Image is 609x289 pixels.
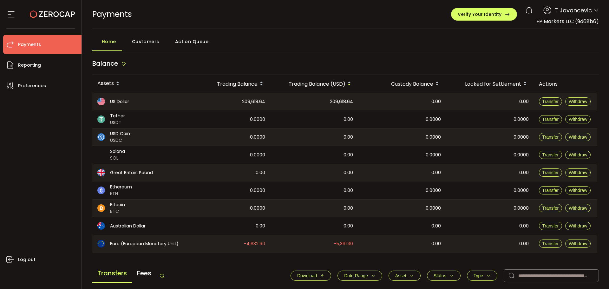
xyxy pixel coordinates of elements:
span: FP Markets LLC (9d68b6) [536,18,599,25]
span: Australian Dollar [110,223,146,229]
span: 0.00 [344,116,353,123]
button: Transfer [539,168,562,177]
button: Type [467,271,497,281]
span: USDC [110,137,130,144]
span: Log out [18,255,36,264]
button: Transfer [539,133,562,141]
span: Payments [92,9,132,20]
span: Ethereum [110,184,132,190]
span: Home [102,35,116,48]
span: Bitcoin [110,201,125,208]
div: Custody Balance [358,78,446,89]
span: -4,632.90 [244,240,265,247]
span: 0.0000 [514,205,529,212]
span: Withdraw [569,241,587,246]
span: 0.0000 [250,116,265,123]
span: 0.0000 [426,205,441,212]
span: Payments [18,40,41,49]
span: 0.0000 [514,187,529,194]
span: SOL [110,155,125,161]
span: 0.00 [344,222,353,230]
button: Transfer [539,186,562,194]
span: 0.0000 [426,134,441,141]
span: Date Range [344,273,368,278]
span: USDT [110,119,125,126]
span: 0.00 [344,205,353,212]
span: Solana [110,148,125,155]
button: Status [427,271,461,281]
span: 0.0000 [250,187,265,194]
span: Transfer [542,170,559,175]
span: 0.00 [519,169,529,176]
span: 209,618.64 [330,98,353,105]
button: Transfer [539,115,562,123]
img: gbp_portfolio.svg [97,169,105,176]
span: Withdraw [569,223,587,228]
span: ETH [110,190,132,197]
span: 0.0000 [250,151,265,159]
span: 0.00 [519,240,529,247]
span: 0.00 [431,222,441,230]
span: 0.0000 [426,187,441,194]
img: sol_portfolio.svg [97,151,105,159]
button: Verify Your Identity [451,8,517,21]
button: Withdraw [565,97,591,106]
span: Type [474,273,483,278]
span: Transfer [542,241,559,246]
span: -5,391.30 [334,240,353,247]
span: 0.0000 [514,151,529,159]
span: 209,618.64 [242,98,265,105]
span: Withdraw [569,170,587,175]
img: btc_portfolio.svg [97,204,105,212]
span: Transfer [542,117,559,122]
span: 0.0000 [426,116,441,123]
button: Asset [389,271,421,281]
button: Withdraw [565,168,591,177]
button: Withdraw [565,204,591,212]
span: Transfer [542,188,559,193]
button: Transfer [539,97,562,106]
span: Withdraw [569,135,587,140]
button: Transfer [539,204,562,212]
button: Withdraw [565,186,591,194]
span: Transfers [92,265,132,283]
span: 0.0000 [250,134,265,141]
span: 0.00 [344,169,353,176]
span: Withdraw [569,206,587,211]
span: Action Queue [175,35,209,48]
span: Fees [132,265,156,282]
span: 0.00 [431,240,441,247]
div: Actions [534,80,597,88]
img: eur_portfolio.svg [97,240,105,247]
button: Download [291,271,331,281]
span: 0.00 [431,98,441,105]
button: Withdraw [565,222,591,230]
div: Locked for Settlement [446,78,534,89]
span: Transfer [542,99,559,104]
span: 0.00 [519,222,529,230]
span: Asset [395,273,406,278]
span: Withdraw [569,117,587,122]
span: Tether [110,113,125,119]
span: Withdraw [569,99,587,104]
span: 0.00 [256,222,265,230]
div: Chat Widget [577,259,609,289]
span: Reporting [18,61,41,70]
img: usdc_portfolio.svg [97,133,105,141]
button: Withdraw [565,133,591,141]
div: Trading Balance [191,78,270,89]
span: Balance [92,59,118,68]
span: BTC [110,208,125,215]
img: aud_portfolio.svg [97,222,105,230]
button: Withdraw [565,151,591,159]
span: 0.00 [344,151,353,159]
span: Great Britain Pound [110,169,153,176]
button: Transfer [539,240,562,248]
span: Transfer [542,223,559,228]
span: 0.00 [344,187,353,194]
div: Assets [92,78,191,89]
button: Date Range [337,271,382,281]
span: 0.00 [344,134,353,141]
span: Transfer [542,152,559,157]
button: Transfer [539,151,562,159]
